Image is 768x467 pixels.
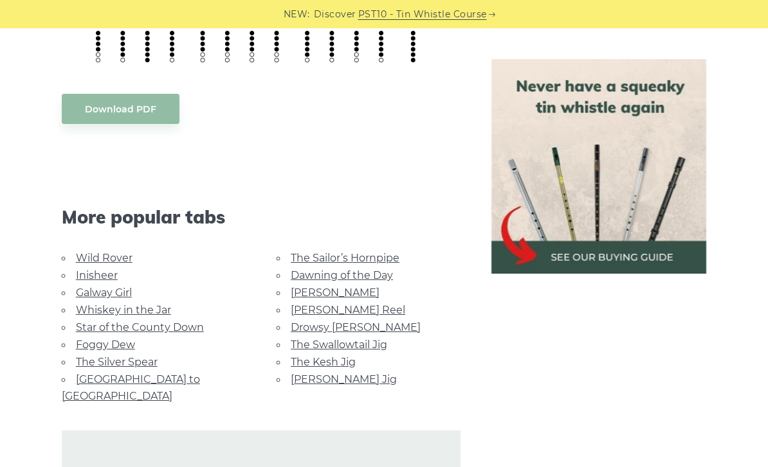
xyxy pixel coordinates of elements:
[76,304,171,316] a: Whiskey in the Jar
[291,286,379,299] a: [PERSON_NAME]
[76,269,118,281] a: Inisheer
[76,321,204,333] a: Star of the County Down
[291,373,397,385] a: [PERSON_NAME] Jig
[491,59,706,274] img: tin whistle buying guide
[358,7,487,22] a: PST10 - Tin Whistle Course
[284,7,310,22] span: NEW:
[291,304,405,316] a: [PERSON_NAME] Reel
[62,94,179,124] a: Download PDF
[62,373,200,402] a: [GEOGRAPHIC_DATA] to [GEOGRAPHIC_DATA]
[291,356,356,368] a: The Kesh Jig
[314,7,356,22] span: Discover
[76,356,158,368] a: The Silver Spear
[76,339,135,351] a: Foggy Dew
[76,252,133,264] a: Wild Rover
[76,286,132,299] a: Galway Girl
[291,339,387,351] a: The Swallowtail Jig
[291,269,393,281] a: Dawning of the Day
[291,252,399,264] a: The Sailor’s Hornpipe
[62,206,461,228] span: More popular tabs
[291,321,421,333] a: Drowsy [PERSON_NAME]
